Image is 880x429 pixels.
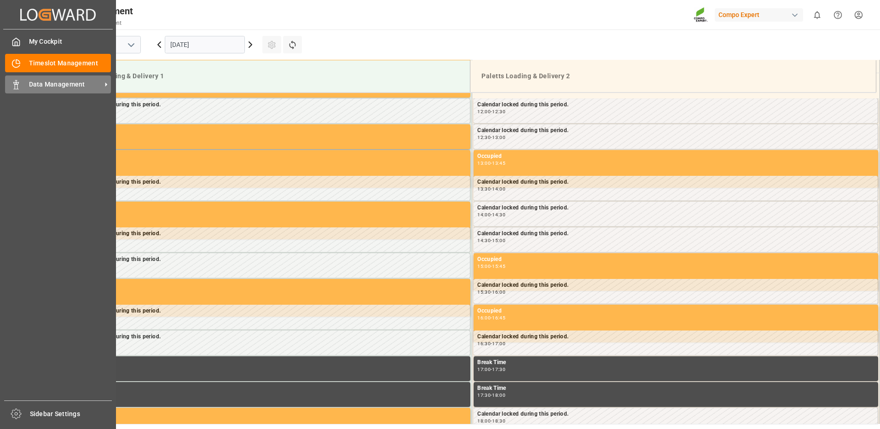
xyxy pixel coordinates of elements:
div: 13:45 [492,161,505,165]
div: - [491,342,492,346]
div: - [491,187,492,191]
span: Timeslot Management [29,58,111,68]
div: Calendar locked during this period. [477,100,874,110]
div: 16:45 [492,316,505,320]
div: Occupied [69,203,467,213]
div: 12:00 [477,110,491,114]
div: 14:30 [477,238,491,243]
button: show 0 new notifications [807,5,828,25]
div: - [491,161,492,165]
div: Paletts Loading & Delivery 1 [72,68,463,85]
div: - [491,110,492,114]
button: open menu [124,38,138,52]
div: 14:00 [492,187,505,191]
div: Calendar locked during this period. [69,229,466,238]
div: - [491,213,492,217]
div: Occupied [477,255,874,264]
div: 12:30 [492,110,505,114]
div: 17:30 [477,393,491,397]
span: My Cockpit [29,37,111,46]
div: Occupied [69,126,467,135]
div: 16:00 [492,290,505,294]
div: 12:30 [477,135,491,139]
div: - [491,419,492,423]
div: Calendar locked during this period. [69,332,466,342]
div: - [491,264,492,268]
div: Calendar locked during this period. [477,178,874,187]
div: Compo Expert [715,8,803,22]
div: Break Time [69,358,467,367]
div: 17:00 [477,367,491,371]
input: DD.MM.YYYY [165,36,245,53]
div: 13:30 [477,187,491,191]
div: - [491,367,492,371]
div: Calendar locked during this period. [69,100,466,110]
div: 17:00 [492,342,505,346]
span: Data Management [29,80,102,89]
div: Paletts Loading & Delivery 2 [478,68,868,85]
div: 16:00 [477,316,491,320]
div: Occupied [477,307,874,316]
div: 13:00 [477,161,491,165]
img: Screenshot%202023-09-29%20at%2010.02.21.png_1712312052.png [694,7,708,23]
div: 14:00 [477,213,491,217]
div: Calendar locked during this period. [477,203,874,213]
div: Occupied [477,152,874,161]
div: Occupied [69,410,467,419]
div: 15:00 [477,264,491,268]
div: Calendar locked during this period. [69,307,466,316]
div: Occupied [69,281,467,290]
div: Calendar locked during this period. [477,126,874,135]
button: Help Center [828,5,848,25]
a: My Cockpit [5,33,111,51]
div: 16:30 [477,342,491,346]
div: Break Time [477,384,874,393]
div: 15:45 [492,264,505,268]
div: Calendar locked during this period. [477,281,874,290]
div: 18:00 [477,419,491,423]
div: - [491,290,492,294]
div: 17:30 [492,367,505,371]
div: Calendar locked during this period. [477,332,874,342]
div: - [491,238,492,243]
div: Calendar locked during this period. [477,410,874,419]
button: Compo Expert [715,6,807,23]
div: 14:30 [492,213,505,217]
div: Calendar locked during this period. [69,178,466,187]
div: - [491,393,492,397]
div: Calendar locked during this period. [477,229,874,238]
div: 15:00 [492,238,505,243]
div: 18:00 [492,393,505,397]
div: Break Time [69,384,467,393]
div: Occupied [69,152,467,161]
span: Sidebar Settings [30,409,112,419]
div: - [491,316,492,320]
div: 15:30 [477,290,491,294]
div: Calendar locked during this period. [69,255,466,264]
div: - [491,135,492,139]
div: Break Time [477,358,874,367]
div: 13:00 [492,135,505,139]
div: 18:30 [492,419,505,423]
a: Timeslot Management [5,54,111,72]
